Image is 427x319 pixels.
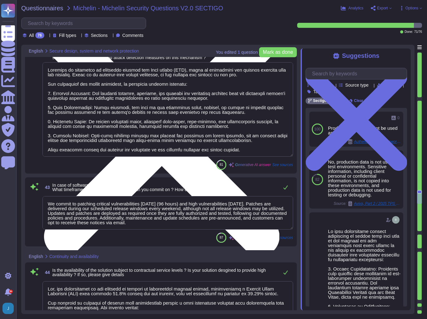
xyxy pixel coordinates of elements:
[220,236,223,239] span: 87
[73,5,223,11] span: Michelin - Michelin Security Questions V2.0 SECTIGO
[334,201,401,206] span: Source:
[91,33,108,38] span: Sections
[238,50,240,54] b: 1
[2,303,14,314] img: user
[309,68,407,79] input: Search by keywords
[392,216,400,224] img: user
[49,254,99,259] span: Continuity and availability
[272,163,293,167] span: See sources
[49,49,139,53] span: Secure design, system and network protection
[122,33,144,38] span: Comments
[29,254,43,259] span: English
[21,5,63,11] span: Questionnaires
[35,32,44,38] div: 76
[59,33,76,38] span: Fill types
[42,270,50,275] span: 44
[29,33,34,38] span: All
[405,30,413,33] span: Done:
[1,301,18,315] button: user
[315,178,319,181] span: 82
[9,290,13,293] div: 9+
[42,196,293,230] textarea: We commit to patching critical vulnerabilities [DATE] (96 hours) and high vulnerabilities [DATE]....
[341,6,363,11] button: Analytics
[272,236,293,240] span: See sources
[220,163,223,166] span: 81
[42,185,50,190] span: 43
[328,159,401,197] div: No, production data is not used in test environments. Sensitive information, including client per...
[377,6,388,10] span: Export
[348,6,363,10] span: Analytics
[42,62,293,157] textarea: Loremips do sitametco ad elitseddo eiusmod tem IncI utlabo (ETD), magna al enimadmini ven quisnos...
[259,47,297,57] button: Mark as done
[414,30,422,33] span: 71 / 76
[29,49,43,53] span: English
[25,18,146,29] input: Search by keywords
[405,6,418,10] span: Options
[314,127,321,131] span: 100
[216,50,258,54] span: You edited question
[354,202,401,205] span: Aviva, Part 2 / 2025 TPS Questionnaire Final.
[263,50,293,55] span: Mark as done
